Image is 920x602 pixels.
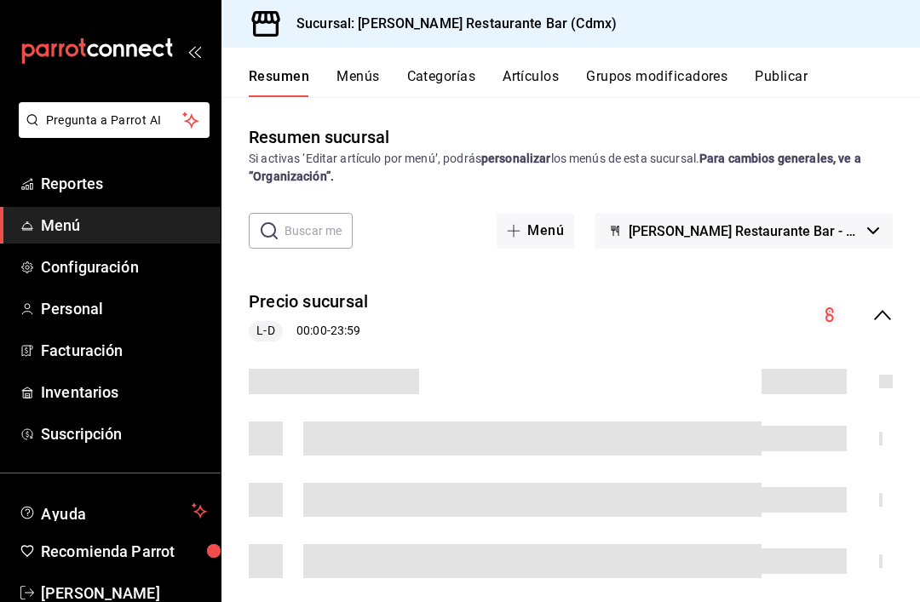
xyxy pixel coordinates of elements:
[41,255,207,278] span: Configuración
[586,68,727,97] button: Grupos modificadores
[221,276,920,355] div: collapse-menu-row
[249,68,920,97] div: navigation tabs
[41,214,207,237] span: Menú
[629,223,860,239] span: [PERSON_NAME] Restaurante Bar - Cdmx
[249,290,368,314] button: Precio sucursal
[41,172,207,195] span: Reportes
[41,422,207,445] span: Suscripción
[285,214,353,248] input: Buscar menú
[41,339,207,362] span: Facturación
[12,123,210,141] a: Pregunta a Parrot AI
[187,44,201,58] button: open_drawer_menu
[249,124,389,150] div: Resumen sucursal
[41,540,207,563] span: Recomienda Parrot
[336,68,379,97] button: Menús
[41,381,207,404] span: Inventarios
[481,152,551,165] strong: personalizar
[41,501,185,521] span: Ayuda
[503,68,559,97] button: Artículos
[249,68,309,97] button: Resumen
[19,102,210,138] button: Pregunta a Parrot AI
[755,68,808,97] button: Publicar
[497,213,574,249] button: Menú
[283,14,617,34] h3: Sucursal: [PERSON_NAME] Restaurante Bar (Cdmx)
[250,322,281,340] span: L-D
[595,213,893,249] button: [PERSON_NAME] Restaurante Bar - Cdmx
[249,150,893,186] div: Si activas ‘Editar artículo por menú’, podrás los menús de esta sucursal.
[407,68,476,97] button: Categorías
[41,297,207,320] span: Personal
[249,152,861,183] strong: Para cambios generales, ve a “Organización”.
[46,112,183,129] span: Pregunta a Parrot AI
[249,321,368,341] div: 00:00 - 23:59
